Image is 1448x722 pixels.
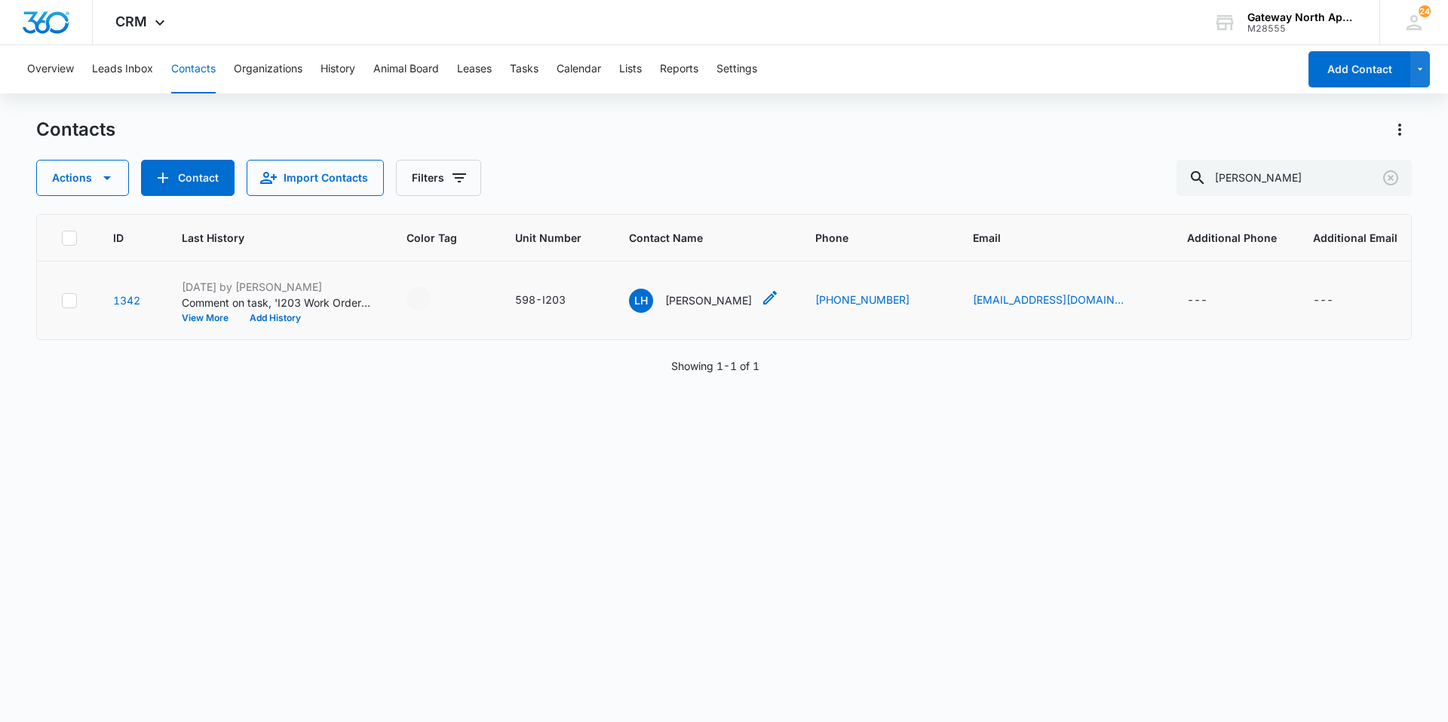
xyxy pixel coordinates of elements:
[665,292,752,308] p: [PERSON_NAME]
[1379,166,1403,190] button: Clear
[396,160,481,196] button: Filters
[510,45,538,93] button: Tasks
[1176,160,1412,196] input: Search Contacts
[671,358,759,374] p: Showing 1-1 of 1
[1419,5,1431,17] div: notifications count
[115,14,147,29] span: CRM
[36,118,115,141] h1: Contacts
[1187,292,1207,310] div: ---
[1247,11,1357,23] div: account name
[457,45,492,93] button: Leases
[239,314,311,323] button: Add History
[182,279,370,295] p: [DATE] by [PERSON_NAME]
[815,292,910,307] a: [PHONE_NUMBER]
[321,45,355,93] button: History
[619,45,642,93] button: Lists
[716,45,757,93] button: Settings
[515,230,593,246] span: Unit Number
[1313,230,1397,246] span: Additional Email
[973,230,1129,246] span: Email
[557,45,601,93] button: Calendar
[1313,292,1333,310] div: ---
[1388,118,1412,142] button: Actions
[515,292,566,307] div: 598-I203
[660,45,698,93] button: Reports
[182,230,348,246] span: Last History
[1247,23,1357,34] div: account id
[1313,292,1361,310] div: Additional Email - - Select to Edit Field
[92,45,153,93] button: Leads Inbox
[113,230,124,246] span: ID
[373,45,439,93] button: Animal Board
[36,160,129,196] button: Actions
[629,289,653,313] span: LH
[234,45,302,93] button: Organizations
[113,294,140,307] a: Navigate to contact details page for Lamont Hicks
[973,292,1151,310] div: Email - evonation25@gmail.com - Select to Edit Field
[182,295,370,311] p: Comment on task, 'I203 Work Order' "tub spout and face plate caulked. microwave door switch kit i...
[182,314,239,323] button: View More
[629,230,757,246] span: Contact Name
[141,160,235,196] button: Add Contact
[515,292,593,310] div: Unit Number - 598-I203 - Select to Edit Field
[815,292,937,310] div: Phone - (909) 697-0669 - Select to Edit Field
[1308,51,1410,87] button: Add Contact
[1419,5,1431,17] span: 24
[27,45,74,93] button: Overview
[1187,292,1235,310] div: Additional Phone - - Select to Edit Field
[1187,230,1277,246] span: Additional Phone
[247,160,384,196] button: Import Contacts
[815,230,915,246] span: Phone
[406,286,458,311] div: - - Select to Edit Field
[973,292,1124,307] a: [EMAIL_ADDRESS][DOMAIN_NAME]
[171,45,216,93] button: Contacts
[629,289,779,313] div: Contact Name - Lamont Hicks - Select to Edit Field
[406,230,457,246] span: Color Tag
